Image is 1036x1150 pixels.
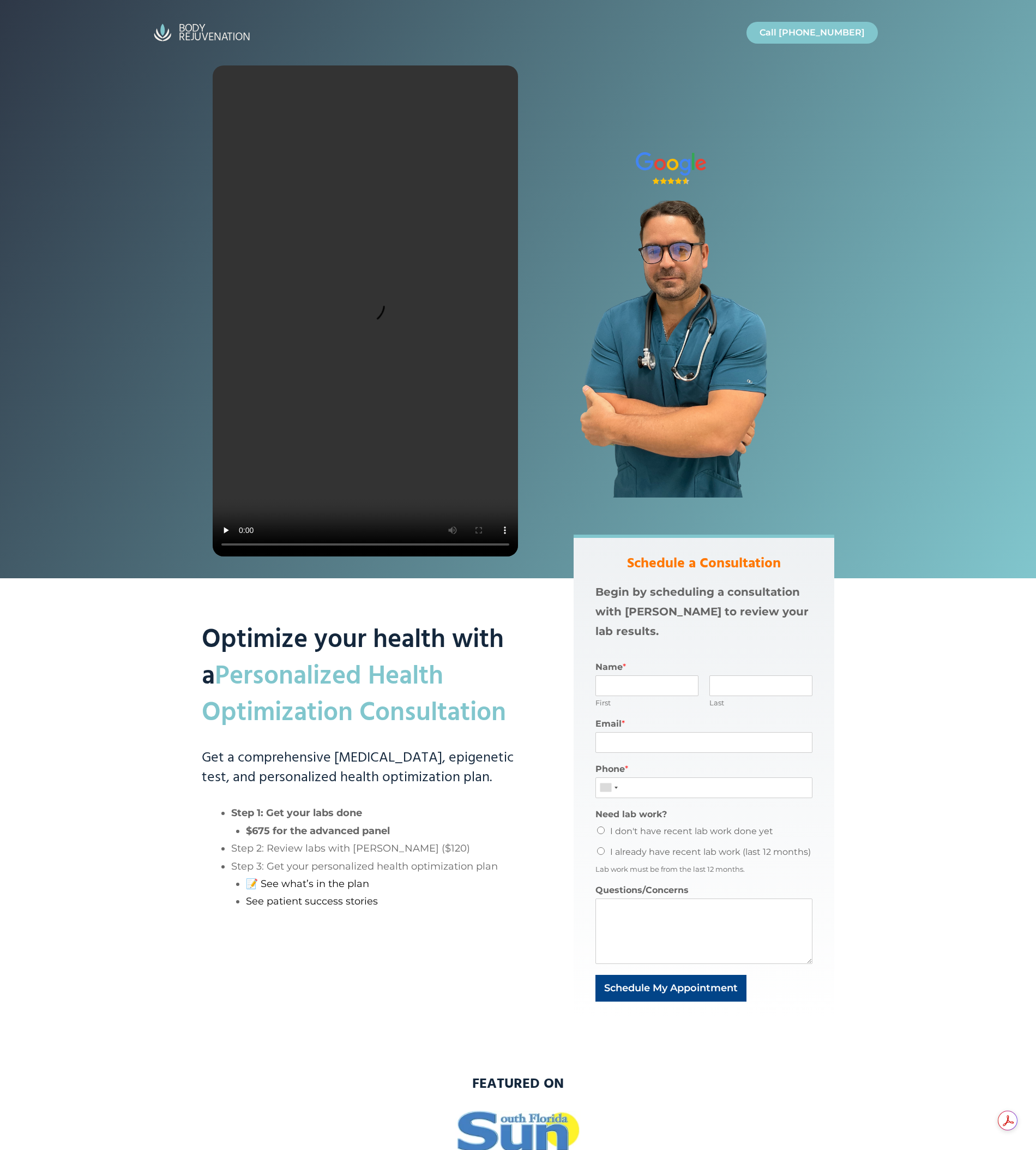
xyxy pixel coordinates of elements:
button: Schedule My Appointment [595,975,746,1002]
strong: Begin by scheduling a consultation with [PERSON_NAME] to review your lab results. [595,585,809,638]
label: Email [595,718,812,730]
strong: Step 1: Get your labs done [231,807,362,819]
label: Last [709,698,812,708]
li: Step 3: Get your personalized health optimization plan [231,858,530,911]
h2: Optimize your health with a [202,535,530,732]
h3: featured on [202,1075,834,1094]
label: Name [595,662,812,673]
label: Phone [595,764,812,775]
label: I don't have recent lab work done yet [610,826,773,836]
label: First [595,698,698,708]
h3: Get a comprehensive [MEDICAL_DATA], epigenetic test, and personalized health optimization plan. [202,748,530,788]
li: Step 2: Review labs with [PERSON_NAME] ($120) [231,840,530,857]
label: Questions/Concerns [595,885,812,896]
img: BodyRejuvenation [147,20,256,46]
nav: Primary [736,16,889,49]
a: 📝 See what’s in the plan [246,878,369,890]
label: I already have recent lab work (last 12 months) [610,847,811,857]
img: Dr.-Martinez-Longevity-Expert [518,192,823,498]
a: See patient success stories [246,895,378,907]
label: Need lab work? [595,809,812,820]
div: Lab work must be from the last 12 months. [595,865,812,874]
mark: Personalized Health Optimization Consultation [202,656,506,734]
a: Call [PHONE_NUMBER] [746,22,878,44]
strong: $675 for the advanced panel [246,825,390,837]
strong: Schedule a Consultation [627,553,781,575]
